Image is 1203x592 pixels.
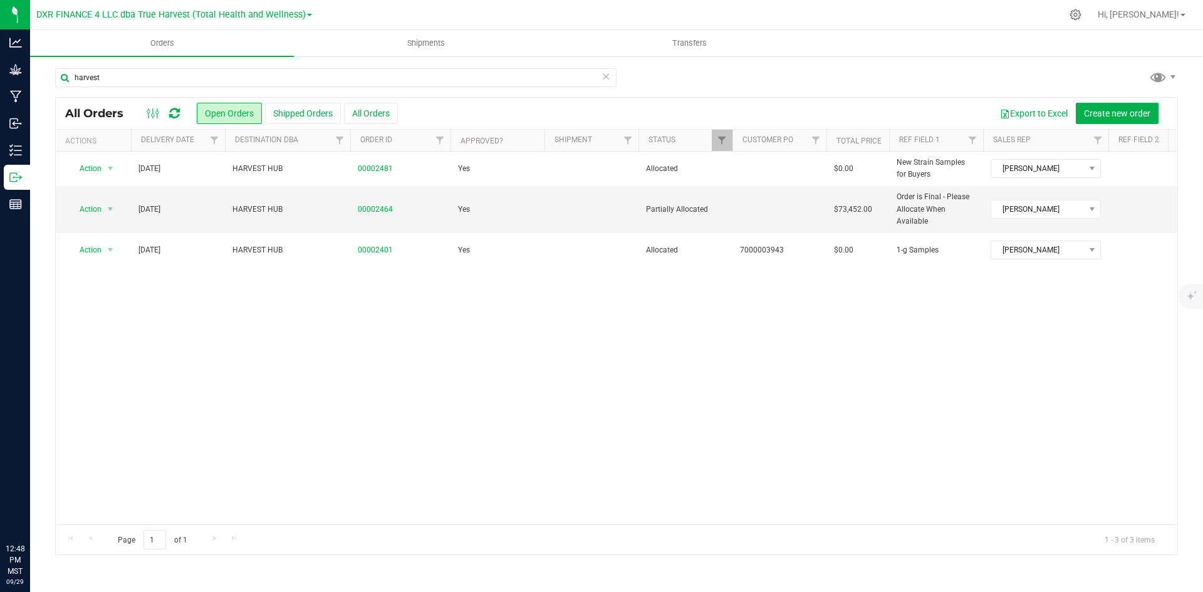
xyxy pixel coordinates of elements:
[555,135,592,144] a: Shipment
[36,9,306,20] span: DXR FINANCE 4 LLC dba True Harvest (Total Health and Wellness)
[107,530,197,549] span: Page of 1
[834,244,853,256] span: $0.00
[962,130,983,151] a: Filter
[330,130,350,151] a: Filter
[993,135,1031,144] a: Sales Rep
[68,200,102,218] span: Action
[30,30,294,56] a: Orders
[458,244,470,256] span: Yes
[138,204,160,216] span: [DATE]
[992,103,1076,124] button: Export to Excel
[9,36,22,49] inline-svg: Analytics
[9,90,22,103] inline-svg: Manufacturing
[138,163,160,175] span: [DATE]
[13,492,50,529] iframe: Resource center
[618,130,638,151] a: Filter
[991,160,1085,177] span: [PERSON_NAME]
[265,103,341,124] button: Shipped Orders
[9,198,22,210] inline-svg: Reports
[141,135,194,144] a: Delivery Date
[897,244,939,256] span: 1-g Samples
[204,130,225,151] a: Filter
[1095,530,1165,549] span: 1 - 3 of 3 items
[897,191,976,227] span: Order is Final - Please Allocate When Available
[601,68,610,85] span: Clear
[806,130,826,151] a: Filter
[9,117,22,130] inline-svg: Inbound
[294,30,558,56] a: Shipments
[834,163,853,175] span: $0.00
[991,241,1085,259] span: [PERSON_NAME]
[1076,103,1159,124] button: Create new order
[897,157,976,180] span: New Strain Samples for Buyers
[9,63,22,76] inline-svg: Grow
[55,68,617,87] input: Search Order ID, Destination, Customer PO...
[103,241,118,259] span: select
[390,38,462,49] span: Shipments
[358,163,393,175] a: 00002481
[103,200,118,218] span: select
[103,160,118,177] span: select
[836,137,882,145] a: Total Price
[68,160,102,177] span: Action
[1068,9,1083,21] div: Manage settings
[648,135,675,144] a: Status
[646,244,725,256] span: Allocated
[458,163,470,175] span: Yes
[358,204,393,216] a: 00002464
[712,130,732,151] a: Filter
[1084,108,1150,118] span: Create new order
[1098,9,1179,19] span: Hi, [PERSON_NAME]!
[143,530,166,549] input: 1
[558,30,821,56] a: Transfers
[646,204,725,216] span: Partially Allocated
[1118,135,1159,144] a: Ref Field 2
[9,171,22,184] inline-svg: Outbound
[1088,130,1108,151] a: Filter
[358,244,393,256] a: 00002401
[65,137,126,145] div: Actions
[133,38,191,49] span: Orders
[742,135,793,144] a: Customer PO
[235,135,298,144] a: Destination DBA
[344,103,398,124] button: All Orders
[899,135,940,144] a: Ref Field 1
[232,204,343,216] span: HARVEST HUB
[138,244,160,256] span: [DATE]
[834,204,872,216] span: $73,452.00
[646,163,725,175] span: Allocated
[6,543,24,577] p: 12:48 PM MST
[360,135,392,144] a: Order ID
[197,103,262,124] button: Open Orders
[740,244,819,256] span: 7000003943
[9,144,22,157] inline-svg: Inventory
[232,163,343,175] span: HARVEST HUB
[68,241,102,259] span: Action
[991,200,1085,218] span: [PERSON_NAME]
[655,38,724,49] span: Transfers
[6,577,24,586] p: 09/29
[458,204,470,216] span: Yes
[430,130,450,151] a: Filter
[232,244,343,256] span: HARVEST HUB
[461,137,503,145] a: Approved?
[65,106,136,120] span: All Orders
